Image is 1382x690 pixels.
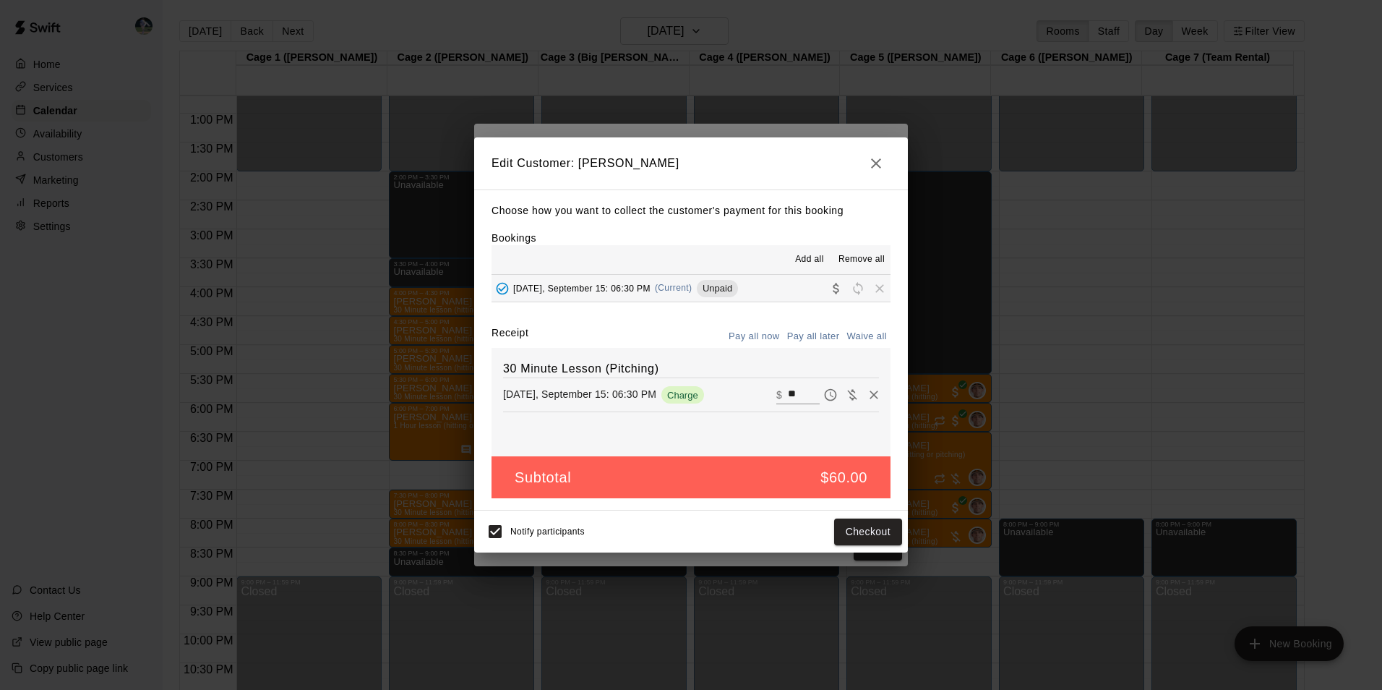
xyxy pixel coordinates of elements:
[863,384,885,406] button: Remove
[784,325,844,348] button: Pay all later
[833,248,890,271] button: Remove all
[492,232,536,244] label: Bookings
[834,519,902,545] button: Checkout
[697,283,738,294] span: Unpaid
[795,252,824,267] span: Add all
[843,325,890,348] button: Waive all
[820,468,867,487] h5: $60.00
[847,282,869,293] span: Reschedule
[492,325,528,348] label: Receipt
[492,202,890,220] p: Choose how you want to collect the customer's payment for this booking
[515,468,571,487] h5: Subtotal
[503,387,656,401] p: [DATE], September 15: 06:30 PM
[838,252,885,267] span: Remove all
[820,388,841,400] span: Pay later
[661,390,704,401] span: Charge
[825,282,847,293] span: Collect payment
[776,388,782,402] p: $
[655,283,692,293] span: (Current)
[503,359,879,378] h6: 30 Minute Lesson (Pitching)
[725,325,784,348] button: Pay all now
[869,282,890,293] span: Remove
[474,137,908,189] h2: Edit Customer: [PERSON_NAME]
[492,275,890,302] button: Added - Collect Payment[DATE], September 15: 06:30 PM(Current)UnpaidCollect paymentRescheduleRemove
[510,527,585,537] span: Notify participants
[786,248,833,271] button: Add all
[513,283,651,293] span: [DATE], September 15: 06:30 PM
[841,388,863,400] span: Waive payment
[492,278,513,299] button: Added - Collect Payment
